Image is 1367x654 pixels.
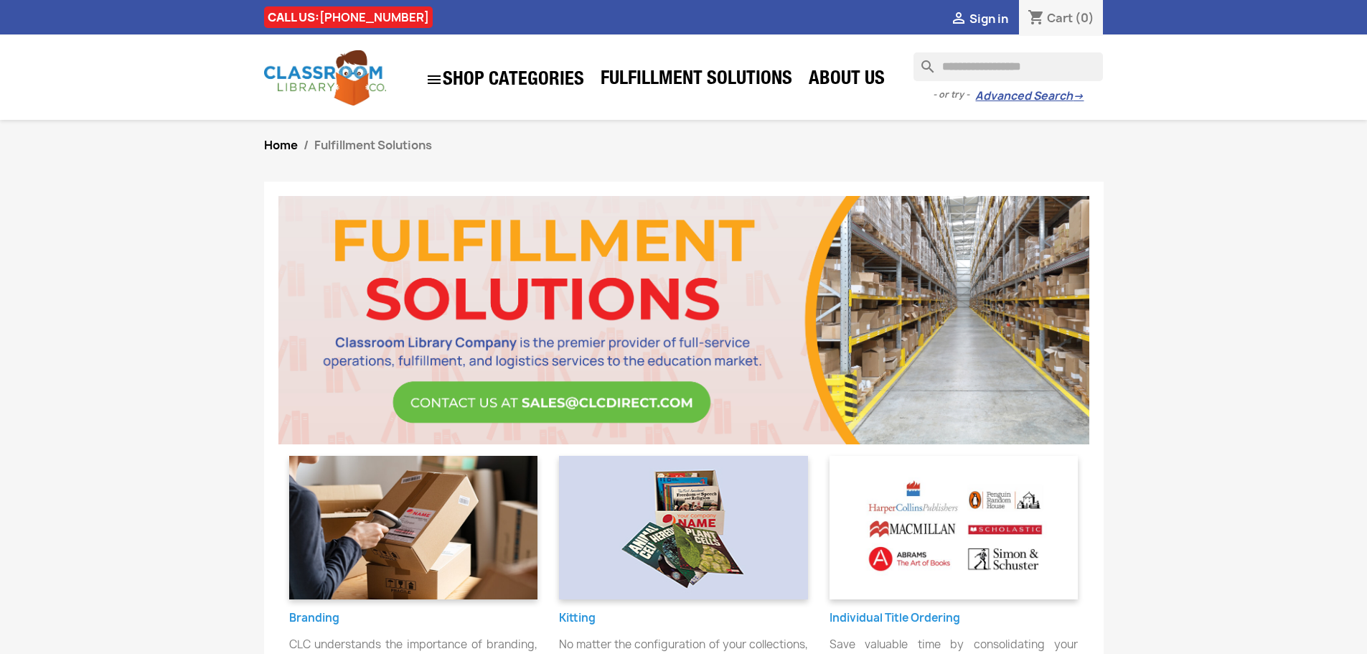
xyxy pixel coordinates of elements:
[264,50,386,106] img: Classroom Library Company
[314,137,432,153] span: Fulfillment Solutions
[264,137,298,153] a: Home
[1047,10,1073,26] span: Cart
[268,196,1100,444] img: Fullfillment Solutions
[418,64,591,95] a: SHOP CATEGORIES
[933,88,975,102] span: - or try -
[1075,10,1094,26] span: (0)
[802,66,892,95] a: About Us
[426,71,443,88] i: 
[975,89,1084,103] a: Advanced Search→
[950,11,967,28] i: 
[830,456,1079,599] img: Classroom Library Company Ordering
[319,9,429,25] a: [PHONE_NUMBER]
[289,456,538,599] img: Classroom Library Company Branding
[559,456,808,599] img: Classroom Library Company Kitting
[264,6,433,28] div: CALL US:
[950,11,1008,27] a:  Sign in
[593,66,799,95] a: Fulfillment Solutions
[559,612,808,625] h6: Kitting
[830,612,1079,625] h6: Individual Title Ordering
[1073,89,1084,103] span: →
[969,11,1008,27] span: Sign in
[913,52,1103,81] input: Search
[1028,10,1045,27] i: shopping_cart
[913,52,931,70] i: search
[289,612,538,625] h6: Branding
